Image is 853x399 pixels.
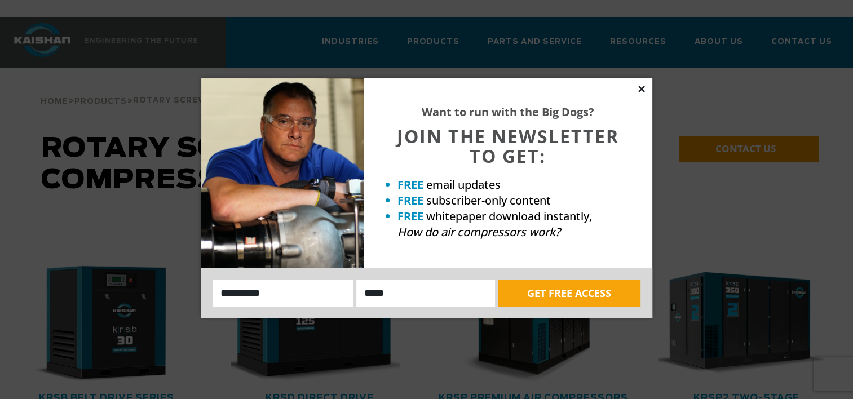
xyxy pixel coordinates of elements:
[397,177,423,192] strong: FREE
[397,224,560,240] em: How do air compressors work?
[422,104,594,119] strong: Want to run with the Big Dogs?
[637,84,647,94] button: Close
[426,177,501,192] span: email updates
[426,209,592,224] span: whitepaper download instantly,
[397,193,423,208] strong: FREE
[498,280,640,307] button: GET FREE ACCESS
[426,193,551,208] span: subscriber-only content
[213,280,354,307] input: Name:
[397,209,423,224] strong: FREE
[397,124,619,168] span: JOIN THE NEWSLETTER TO GET:
[356,280,495,307] input: Email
